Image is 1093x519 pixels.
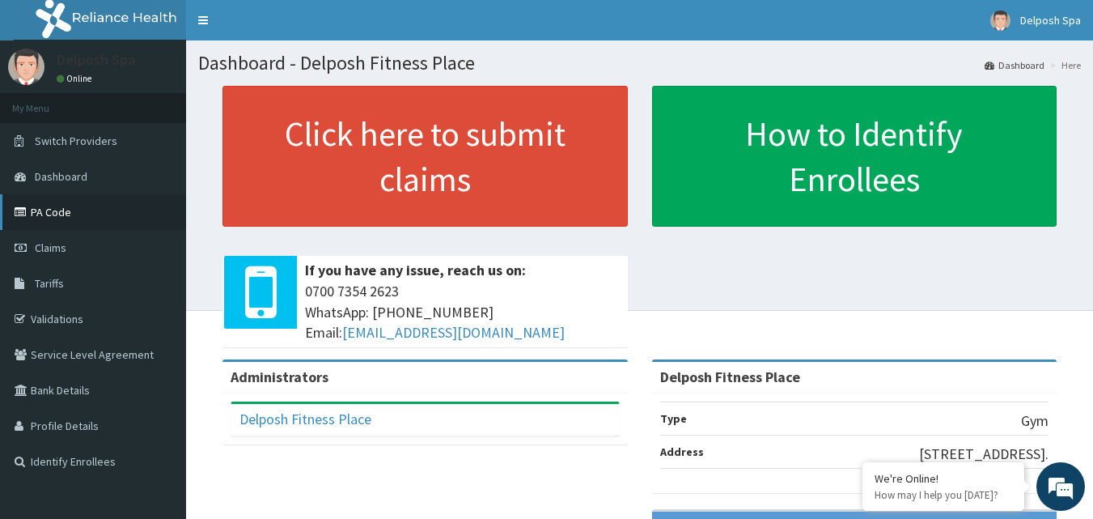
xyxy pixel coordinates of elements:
[57,73,95,84] a: Online
[990,11,1010,31] img: User Image
[35,134,117,148] span: Switch Providers
[919,444,1049,465] p: [STREET_ADDRESS].
[35,240,66,255] span: Claims
[652,86,1057,227] a: How to Identify Enrollees
[198,53,1081,74] h1: Dashboard - Delposh Fitness Place
[265,8,304,47] div: Minimize live chat window
[660,368,800,386] strong: Delposh Fitness Place
[1046,58,1081,72] li: Here
[231,368,328,386] b: Administrators
[342,323,565,342] a: [EMAIL_ADDRESS][DOMAIN_NAME]
[305,261,526,279] b: If you have any issue, reach us on:
[84,91,272,112] div: Chat with us now
[30,81,66,121] img: d_794563401_company_1708531726252_794563401
[94,156,223,320] span: We're online!
[985,58,1044,72] a: Dashboard
[8,347,308,403] textarea: Type your message and hit 'Enter'
[57,53,135,67] p: Delposh Spa
[305,281,620,343] span: 0700 7354 2623 WhatsApp: [PHONE_NUMBER] Email:
[8,49,44,85] img: User Image
[35,276,64,291] span: Tariffs
[875,488,1012,502] p: How may I help you today?
[660,445,704,459] b: Address
[35,169,87,184] span: Dashboard
[222,86,628,227] a: Click here to submit claims
[660,411,687,426] b: Type
[1021,411,1049,432] p: Gym
[1020,13,1081,28] span: Delposh Spa
[239,410,371,428] a: Delposh Fitness Place
[875,471,1012,486] div: We're Online!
